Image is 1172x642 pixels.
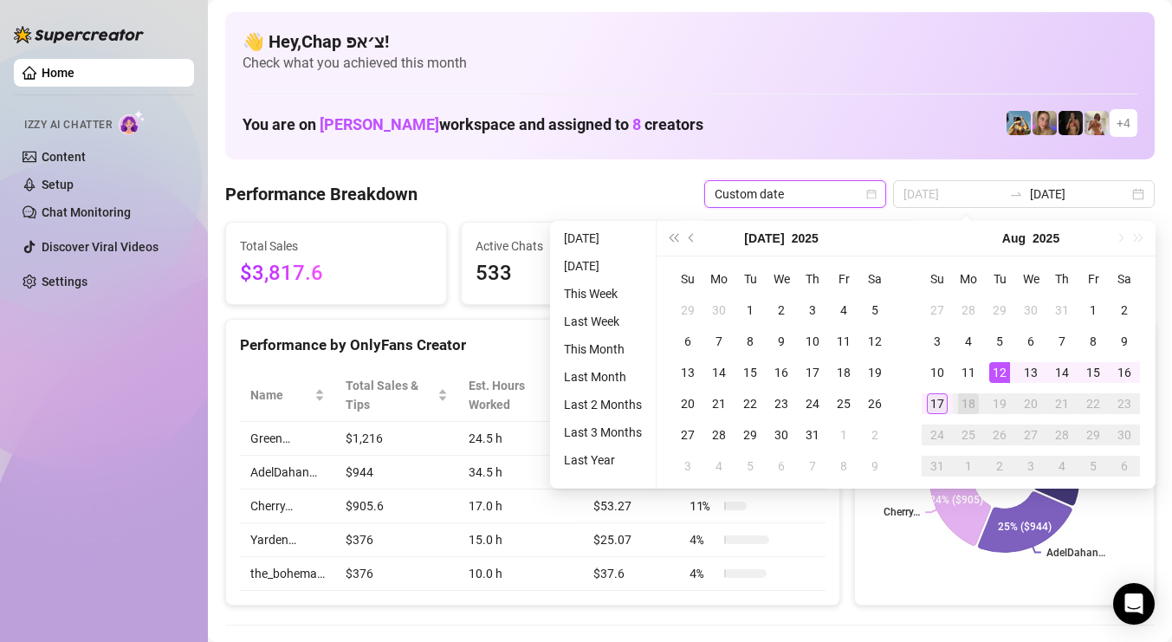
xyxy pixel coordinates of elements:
td: 24.5 h [458,422,583,456]
td: 2025-07-29 [984,295,1015,326]
td: 2025-07-30 [766,419,797,451]
td: $944 [335,456,458,490]
td: 2025-08-03 [922,326,953,357]
img: Babydanix [1007,111,1031,135]
td: the_bohema… [240,557,335,591]
td: 2025-08-05 [984,326,1015,357]
a: Chat Monitoring [42,205,131,219]
div: 24 [802,393,823,414]
div: 3 [1020,456,1041,477]
div: 31 [802,425,823,445]
td: 2025-07-09 [766,326,797,357]
div: 12 [989,362,1010,383]
td: 2025-08-26 [984,419,1015,451]
div: 22 [1083,393,1104,414]
td: 10.0 h [458,557,583,591]
td: 2025-07-02 [766,295,797,326]
div: 11 [833,331,854,352]
div: 26 [989,425,1010,445]
li: This Week [557,283,649,304]
div: 29 [1083,425,1104,445]
div: 6 [1114,456,1135,477]
td: 2025-08-19 [984,388,1015,419]
td: 2025-07-17 [797,357,828,388]
td: 2025-07-31 [1046,295,1078,326]
div: 30 [771,425,792,445]
td: 2025-07-11 [828,326,859,357]
td: 2025-08-15 [1078,357,1109,388]
div: 13 [1020,362,1041,383]
td: 2025-09-01 [953,451,984,482]
span: Total Sales & Tips [346,376,434,414]
td: 2025-07-08 [735,326,766,357]
th: Su [672,263,703,295]
th: We [1015,263,1046,295]
td: 2025-08-08 [828,451,859,482]
td: 2025-07-14 [703,357,735,388]
li: Last Month [557,366,649,387]
td: 2025-07-16 [766,357,797,388]
td: $25.07 [583,523,679,557]
button: Choose a year [792,221,819,256]
div: 30 [1114,425,1135,445]
span: 11 % [690,496,717,516]
span: Izzy AI Chatter [24,117,112,133]
div: Est. Hours Worked [469,376,559,414]
td: $1,216 [335,422,458,456]
span: Name [250,386,311,405]
div: 28 [709,425,729,445]
th: Sa [859,263,890,295]
div: 29 [677,300,698,321]
input: Start date [903,185,1002,204]
td: 2025-08-05 [735,451,766,482]
div: 15 [740,362,761,383]
div: 30 [709,300,729,321]
div: 2 [1114,300,1135,321]
td: 2025-08-11 [953,357,984,388]
div: 10 [802,331,823,352]
img: logo-BBDzfeDw.svg [14,26,144,43]
span: 4 % [690,530,717,549]
th: We [766,263,797,295]
th: Th [1046,263,1078,295]
div: 4 [1052,456,1072,477]
div: 4 [709,456,729,477]
div: 7 [802,456,823,477]
div: 7 [1052,331,1072,352]
td: 2025-07-03 [797,295,828,326]
div: 20 [677,393,698,414]
td: 2025-08-28 [1046,419,1078,451]
div: 7 [709,331,729,352]
td: 2025-08-06 [766,451,797,482]
td: 2025-07-18 [828,357,859,388]
div: 21 [1052,393,1072,414]
span: 8 [632,115,641,133]
li: Last Week [557,311,649,332]
div: 18 [833,362,854,383]
td: 2025-08-08 [1078,326,1109,357]
div: 8 [1083,331,1104,352]
th: Fr [1078,263,1109,295]
input: End date [1030,185,1129,204]
td: 2025-08-17 [922,388,953,419]
div: 4 [958,331,979,352]
td: 2025-07-23 [766,388,797,419]
td: 2025-08-22 [1078,388,1109,419]
span: 4 % [690,564,717,583]
td: $37.6 [583,557,679,591]
div: 5 [989,331,1010,352]
span: $3,817.6 [240,257,432,290]
td: 2025-07-28 [703,419,735,451]
th: Su [922,263,953,295]
div: 1 [740,300,761,321]
div: 24 [927,425,948,445]
td: 2025-08-18 [953,388,984,419]
li: Last Year [557,450,649,470]
div: 14 [709,362,729,383]
img: Green [1085,111,1109,135]
div: 9 [771,331,792,352]
div: 3 [927,331,948,352]
td: 2025-07-24 [797,388,828,419]
td: 2025-08-07 [797,451,828,482]
td: 2025-08-01 [1078,295,1109,326]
